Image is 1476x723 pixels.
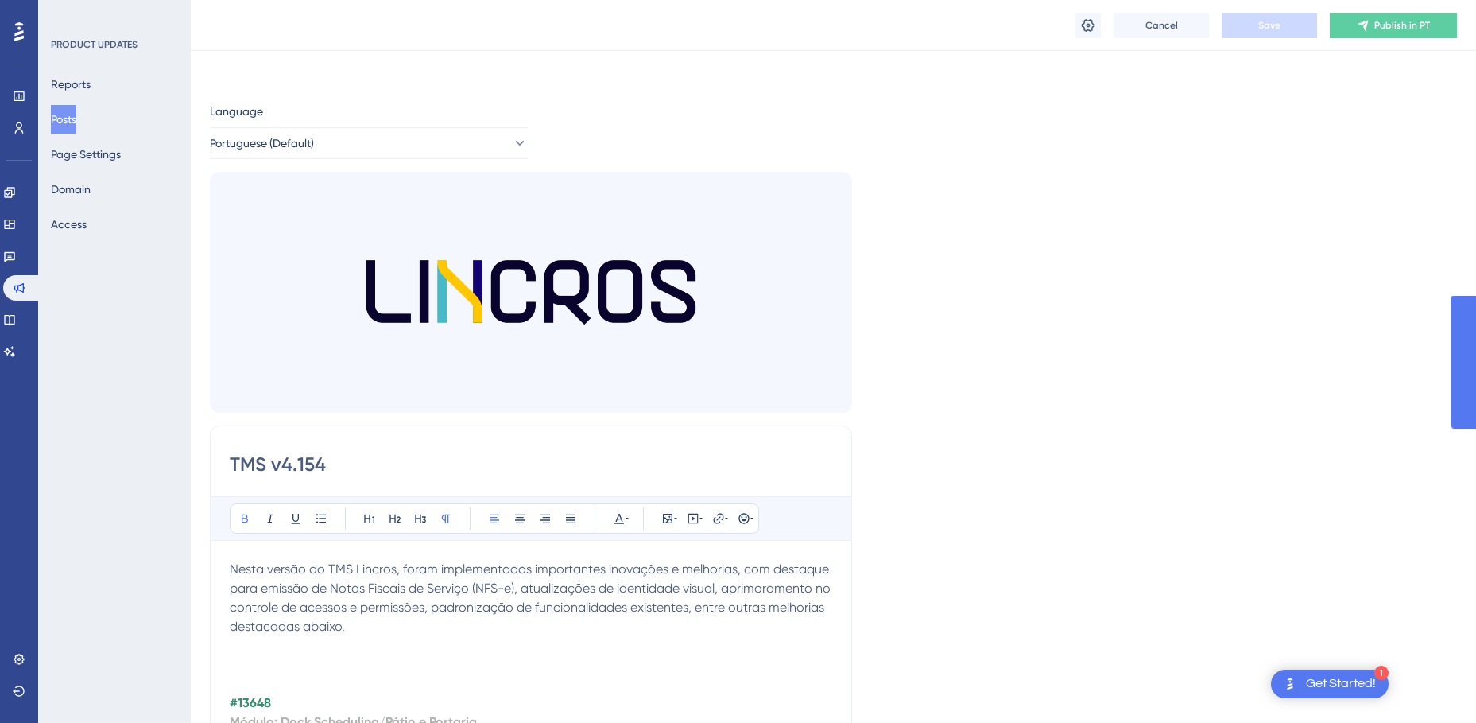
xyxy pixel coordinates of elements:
[51,140,121,169] button: Page Settings
[1409,660,1457,708] iframe: UserGuiding AI Assistant Launcher
[51,210,87,239] button: Access
[1222,13,1317,38] button: Save
[210,127,528,159] button: Portuguese (Default)
[210,172,852,413] img: file-1737635988097.png
[51,70,91,99] button: Reports
[51,38,138,51] div: PRODUCT UPDATES
[1306,675,1376,693] div: Get Started!
[1114,13,1209,38] button: Cancel
[230,562,834,634] span: Nesta versão do TMS Lincros, foram implementadas importantes inovações e melhorias, com destaque ...
[230,452,832,477] input: Post Title
[1145,19,1178,32] span: Cancel
[210,102,263,121] span: Language
[1330,13,1457,38] button: Publish in PT
[51,175,91,204] button: Domain
[210,134,314,153] span: Portuguese (Default)
[1374,666,1389,680] div: 1
[230,695,271,710] strong: #13648
[1280,674,1300,694] img: launcher-image-alternative-text
[1258,19,1280,32] span: Save
[51,105,76,134] button: Posts
[1271,670,1389,698] div: Open Get Started! checklist, remaining modules: 1
[1374,19,1430,32] span: Publish in PT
